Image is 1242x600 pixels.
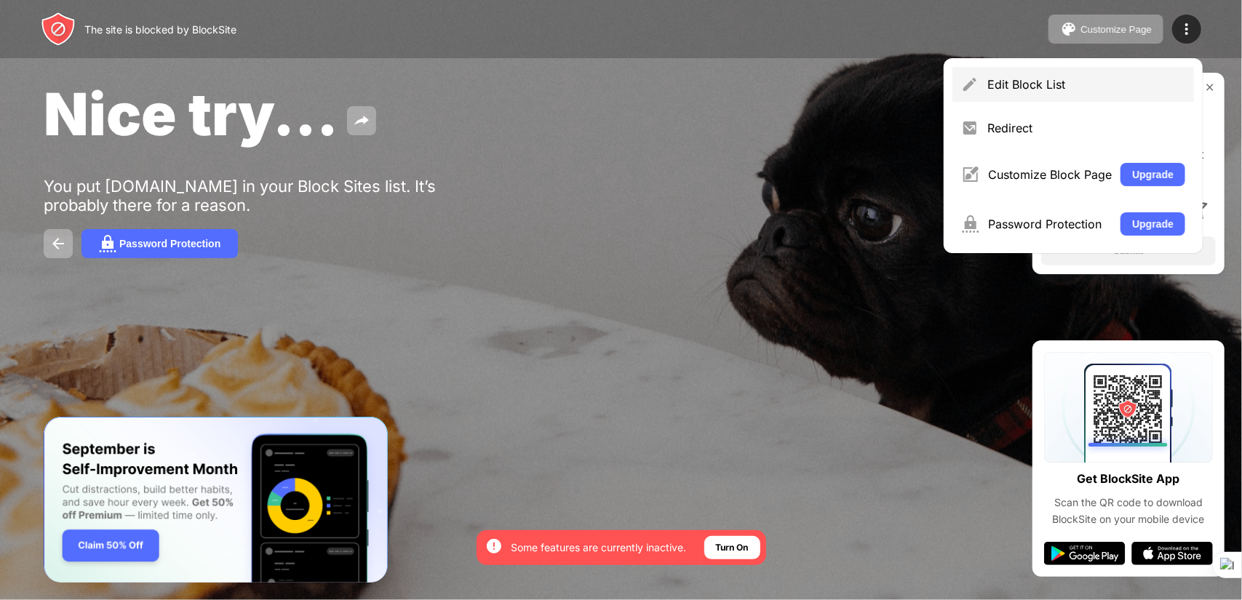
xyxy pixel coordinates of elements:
[988,217,1112,231] div: Password Protection
[1120,163,1185,186] button: Upgrade
[716,540,749,555] div: Turn On
[44,417,388,583] iframe: Banner
[119,238,220,249] div: Password Protection
[987,121,1185,135] div: Redirect
[1078,468,1180,489] div: Get BlockSite App
[1044,495,1213,527] div: Scan the QR code to download BlockSite on your mobile device
[1080,24,1152,35] div: Customize Page
[988,167,1112,182] div: Customize Block Page
[353,112,370,129] img: share.svg
[1178,20,1195,38] img: menu-icon.svg
[485,537,503,555] img: error-circle-white.svg
[511,540,687,555] div: Some features are currently inactive.
[961,166,979,183] img: menu-customize.svg
[1131,542,1213,565] img: app-store.svg
[1060,20,1078,38] img: pallet.svg
[84,23,236,36] div: The site is blocked by BlockSite
[961,119,979,137] img: menu-redirect.svg
[1120,212,1185,236] button: Upgrade
[1044,542,1126,565] img: google-play.svg
[961,215,979,233] img: menu-password.svg
[44,177,493,215] div: You put [DOMAIN_NAME] in your Block Sites list. It’s probably there for a reason.
[1204,81,1216,93] img: rate-us-close.svg
[1048,15,1163,44] button: Customize Page
[41,12,76,47] img: header-logo.svg
[961,76,979,93] img: menu-pencil.svg
[987,77,1185,92] div: Edit Block List
[44,79,338,149] span: Nice try...
[99,235,116,252] img: password.svg
[49,235,67,252] img: back.svg
[81,229,238,258] button: Password Protection
[1044,352,1213,463] img: qrcode.svg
